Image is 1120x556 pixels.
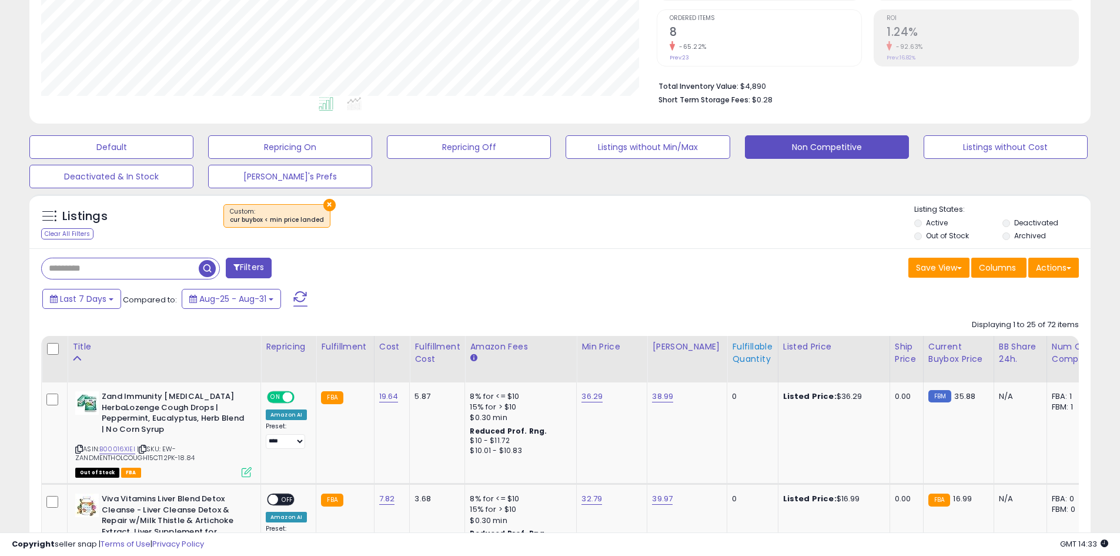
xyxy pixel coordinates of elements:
[895,341,918,365] div: Ship Price
[979,262,1016,274] span: Columns
[783,391,837,402] b: Listed Price:
[658,81,738,91] b: Total Inventory Value:
[379,391,399,402] a: 19.64
[266,341,311,353] div: Repricing
[783,493,837,504] b: Listed Price:
[266,422,307,449] div: Preset:
[999,391,1038,402] div: N/A
[470,515,567,526] div: $0.30 min
[75,444,195,462] span: | SKU: EW-ZANDMENTHOLCOUGH15CT12PK-18.84
[887,54,915,61] small: Prev: 16.82%
[954,391,975,402] span: 35.88
[101,538,151,550] a: Terms of Use
[75,391,252,476] div: ASIN:
[1014,218,1058,228] label: Deactivated
[999,341,1042,365] div: BB Share 24h.
[266,409,307,420] div: Amazon AI
[323,199,336,211] button: ×
[908,258,969,278] button: Save View
[732,391,768,402] div: 0
[887,25,1078,41] h2: 1.24%
[387,135,551,159] button: Repricing Off
[102,391,245,438] b: Zand Immunity [MEDICAL_DATA] HerbaLozenge Cough Drops | Peppermint, Eucalyptus, Herb Blend | No C...
[208,165,372,188] button: [PERSON_NAME]'s Prefs
[414,341,460,365] div: Fulfillment Cost
[152,538,204,550] a: Privacy Policy
[972,319,1079,331] div: Displaying 1 to 25 of 72 items
[999,494,1038,504] div: N/A
[928,341,989,365] div: Current Buybox Price
[732,341,773,365] div: Fulfillable Quantity
[414,391,456,402] div: 5.87
[926,218,948,228] label: Active
[123,294,177,305] span: Compared to:
[670,25,861,41] h2: 8
[783,341,885,353] div: Listed Price
[321,341,369,353] div: Fulfillment
[470,353,477,364] small: Amazon Fees.
[41,228,93,239] div: Clear All Filters
[379,493,395,505] a: 7.82
[42,289,121,309] button: Last 7 Days
[230,216,324,224] div: cur buybox < min price landed
[670,54,689,61] small: Prev: 23
[470,446,567,456] div: $10.01 - $10.83
[924,135,1088,159] button: Listings without Cost
[321,494,343,507] small: FBA
[12,538,55,550] strong: Copyright
[379,341,405,353] div: Cost
[414,494,456,504] div: 3.68
[75,494,99,517] img: 41fwXLSjjQL._SL40_.jpg
[278,495,297,505] span: OFF
[266,512,307,522] div: Amazon AI
[971,258,1027,278] button: Columns
[892,42,923,51] small: -92.63%
[658,95,750,105] b: Short Term Storage Fees:
[928,390,951,402] small: FBM
[182,289,281,309] button: Aug-25 - Aug-31
[470,426,547,436] b: Reduced Prof. Rng.
[1028,258,1079,278] button: Actions
[60,293,106,305] span: Last 7 Days
[914,204,1091,215] p: Listing States:
[29,135,193,159] button: Default
[928,494,950,507] small: FBA
[470,436,567,446] div: $10 - $11.72
[121,468,141,478] span: FBA
[208,135,372,159] button: Repricing On
[670,15,861,22] span: Ordered Items
[652,391,673,402] a: 38.99
[470,391,567,402] div: 8% for <= $10
[470,504,567,515] div: 15% for > $10
[470,412,567,423] div: $0.30 min
[783,494,881,504] div: $16.99
[75,468,119,478] span: All listings that are currently out of stock and unavailable for purchase on Amazon
[652,341,722,353] div: [PERSON_NAME]
[62,208,108,225] h5: Listings
[321,391,343,404] small: FBA
[72,341,256,353] div: Title
[581,391,603,402] a: 36.29
[783,391,881,402] div: $36.29
[75,391,99,415] img: 41S6HYGl4hL._SL40_.jpg
[675,42,707,51] small: -65.22%
[1052,494,1091,504] div: FBA: 0
[470,494,567,504] div: 8% for <= $10
[1052,402,1091,412] div: FBM: 1
[1014,231,1046,241] label: Archived
[199,293,266,305] span: Aug-25 - Aug-31
[581,493,602,505] a: 32.79
[470,402,567,412] div: 15% for > $10
[887,15,1078,22] span: ROI
[29,165,193,188] button: Deactivated & In Stock
[99,444,135,454] a: B00016XIEI
[752,94,773,105] span: $0.28
[293,392,312,402] span: OFF
[470,341,571,353] div: Amazon Fees
[895,391,914,402] div: 0.00
[230,207,324,225] span: Custom:
[1052,504,1091,515] div: FBM: 0
[566,135,730,159] button: Listings without Min/Max
[652,493,673,505] a: 39.97
[658,78,1070,92] li: $4,890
